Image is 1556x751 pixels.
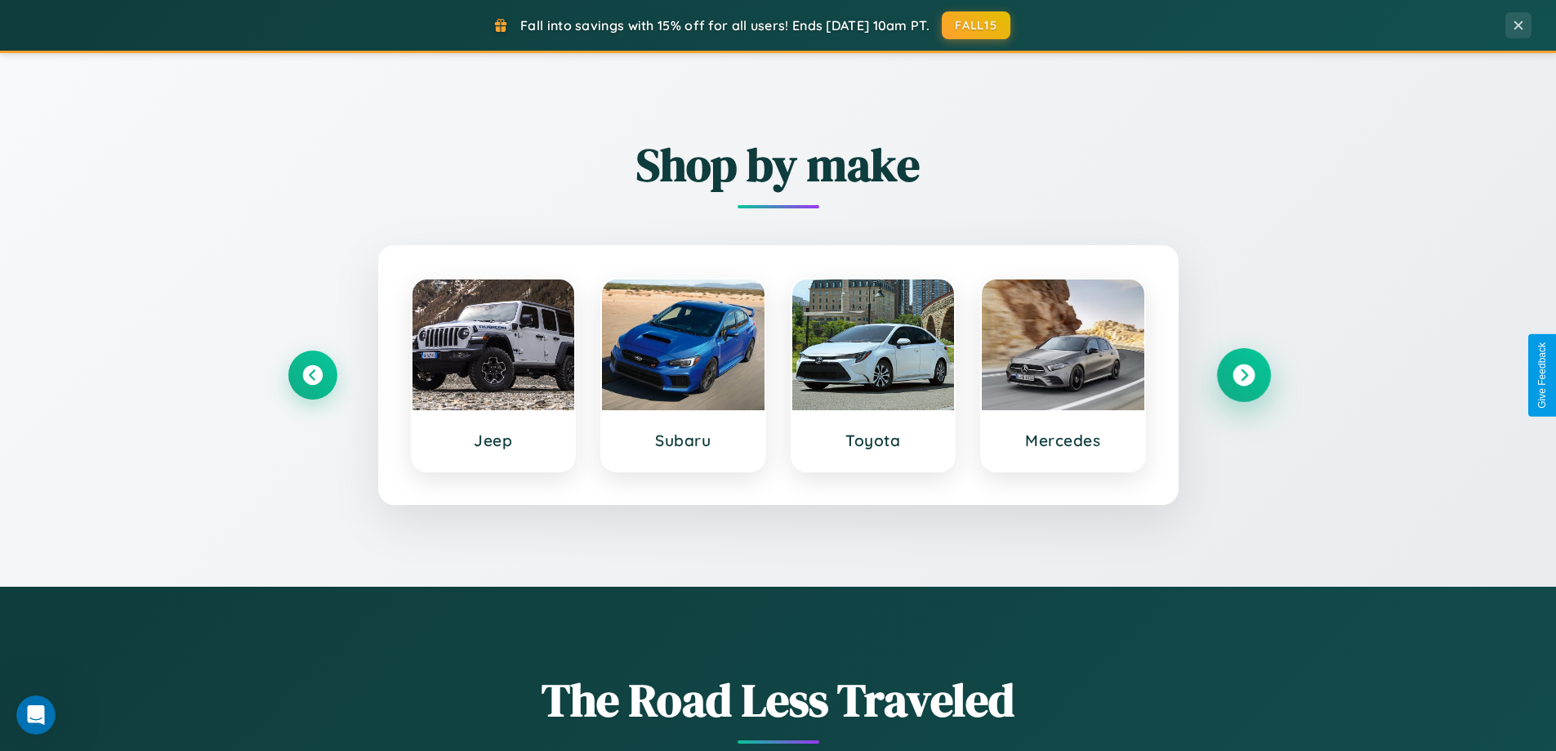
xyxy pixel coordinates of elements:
[809,431,939,450] h3: Toyota
[520,17,930,34] span: Fall into savings with 15% off for all users! Ends [DATE] 10am PT.
[618,431,748,450] h3: Subaru
[998,431,1128,450] h3: Mercedes
[16,695,56,735] iframe: Intercom live chat
[288,668,1268,731] h1: The Road Less Traveled
[288,133,1268,196] h2: Shop by make
[429,431,559,450] h3: Jeep
[942,11,1010,39] button: FALL15
[1536,342,1548,409] div: Give Feedback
